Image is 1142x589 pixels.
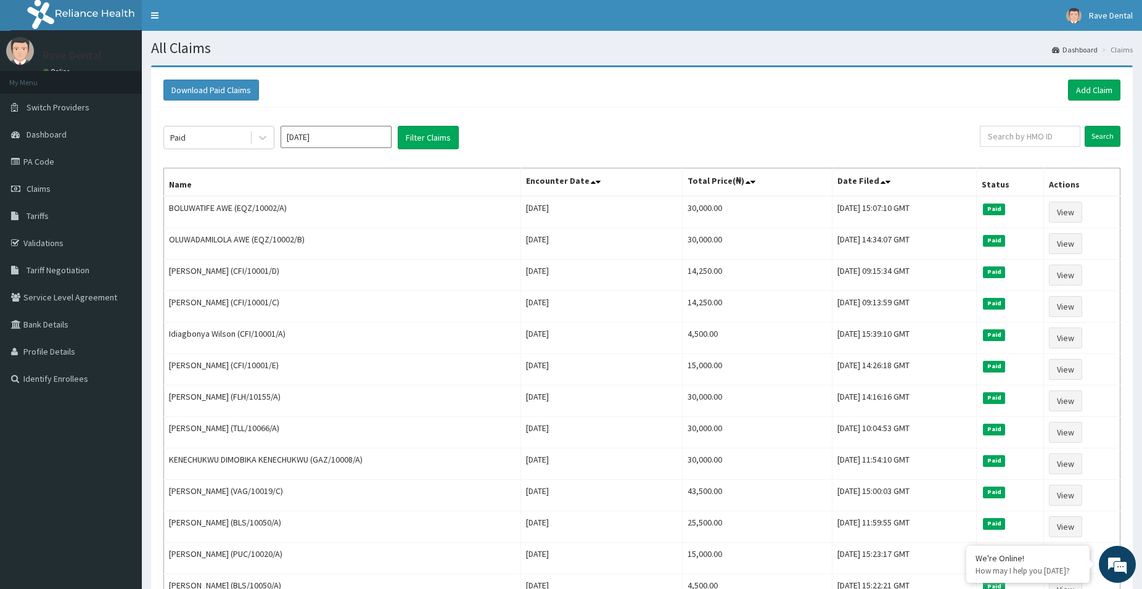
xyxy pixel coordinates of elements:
[164,168,521,197] th: Name
[1066,8,1082,23] img: User Image
[520,385,682,417] td: [DATE]
[1099,44,1133,55] li: Claims
[43,50,102,61] p: Rave Dental
[683,228,832,260] td: 30,000.00
[832,385,977,417] td: [DATE] 14:16:16 GMT
[1049,202,1082,223] a: View
[832,511,977,543] td: [DATE] 11:59:55 GMT
[983,392,1005,403] span: Paid
[1049,485,1082,506] a: View
[983,204,1005,215] span: Paid
[27,129,67,140] span: Dashboard
[23,62,50,93] img: d_794563401_company_1708531726252_794563401
[983,455,1005,466] span: Paid
[27,265,89,276] span: Tariff Negotiation
[832,291,977,323] td: [DATE] 09:13:59 GMT
[683,448,832,480] td: 30,000.00
[683,354,832,385] td: 15,000.00
[520,260,682,291] td: [DATE]
[832,196,977,228] td: [DATE] 15:07:10 GMT
[520,228,682,260] td: [DATE]
[27,210,49,221] span: Tariffs
[683,323,832,354] td: 4,500.00
[983,235,1005,246] span: Paid
[832,168,977,197] th: Date Filed
[6,37,34,65] img: User Image
[64,69,207,85] div: Chat with us now
[520,196,682,228] td: [DATE]
[164,448,521,480] td: KENECHUKWU DIMOBIKA KENECHUKWU (GAZ/10008/A)
[1049,296,1082,317] a: View
[520,480,682,511] td: [DATE]
[683,511,832,543] td: 25,500.00
[164,480,521,511] td: [PERSON_NAME] (VAG/10019/C)
[164,323,521,354] td: Idiagbonya Wilson (CFI/10001/A)
[281,126,392,148] input: Select Month and Year
[1043,168,1120,197] th: Actions
[170,131,186,144] div: Paid
[164,196,521,228] td: BOLUWATIFE AWE (EQZ/10002/A)
[164,543,521,574] td: [PERSON_NAME] (PUC/10020/A)
[1049,422,1082,443] a: View
[1068,80,1120,101] a: Add Claim
[164,354,521,385] td: [PERSON_NAME] (CFI/10001/E)
[520,543,682,574] td: [DATE]
[683,480,832,511] td: 43,500.00
[683,417,832,448] td: 30,000.00
[164,228,521,260] td: OLUWADAMILOLA AWE (EQZ/10002/B)
[983,329,1005,340] span: Paid
[980,126,1080,147] input: Search by HMO ID
[1085,126,1120,147] input: Search
[976,553,1080,564] div: We're Online!
[832,354,977,385] td: [DATE] 14:26:18 GMT
[164,260,521,291] td: [PERSON_NAME] (CFI/10001/D)
[832,417,977,448] td: [DATE] 10:04:53 GMT
[683,260,832,291] td: 14,250.00
[43,67,73,76] a: Online
[832,480,977,511] td: [DATE] 15:00:03 GMT
[683,291,832,323] td: 14,250.00
[520,417,682,448] td: [DATE]
[683,196,832,228] td: 30,000.00
[164,385,521,417] td: [PERSON_NAME] (FLH/10155/A)
[976,566,1080,576] p: How may I help you today?
[983,424,1005,435] span: Paid
[1089,10,1133,21] span: Rave Dental
[683,543,832,574] td: 15,000.00
[520,291,682,323] td: [DATE]
[983,298,1005,309] span: Paid
[832,260,977,291] td: [DATE] 09:15:34 GMT
[1049,327,1082,348] a: View
[1049,453,1082,474] a: View
[520,323,682,354] td: [DATE]
[683,385,832,417] td: 30,000.00
[1049,516,1082,537] a: View
[520,354,682,385] td: [DATE]
[520,448,682,480] td: [DATE]
[983,487,1005,498] span: Paid
[1049,233,1082,254] a: View
[1049,265,1082,286] a: View
[983,266,1005,278] span: Paid
[164,417,521,448] td: [PERSON_NAME] (TLL/10066/A)
[977,168,1043,197] th: Status
[1049,359,1082,380] a: View
[832,228,977,260] td: [DATE] 14:34:07 GMT
[983,518,1005,529] span: Paid
[202,6,232,36] div: Minimize live chat window
[27,183,51,194] span: Claims
[151,40,1133,56] h1: All Claims
[520,168,682,197] th: Encounter Date
[72,155,170,280] span: We're online!
[27,102,89,113] span: Switch Providers
[832,448,977,480] td: [DATE] 11:54:10 GMT
[163,80,259,101] button: Download Paid Claims
[983,361,1005,372] span: Paid
[683,168,832,197] th: Total Price(₦)
[164,291,521,323] td: [PERSON_NAME] (CFI/10001/C)
[6,337,235,380] textarea: Type your message and hit 'Enter'
[1049,390,1082,411] a: View
[520,511,682,543] td: [DATE]
[832,543,977,574] td: [DATE] 15:23:17 GMT
[164,511,521,543] td: [PERSON_NAME] (BLS/10050/A)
